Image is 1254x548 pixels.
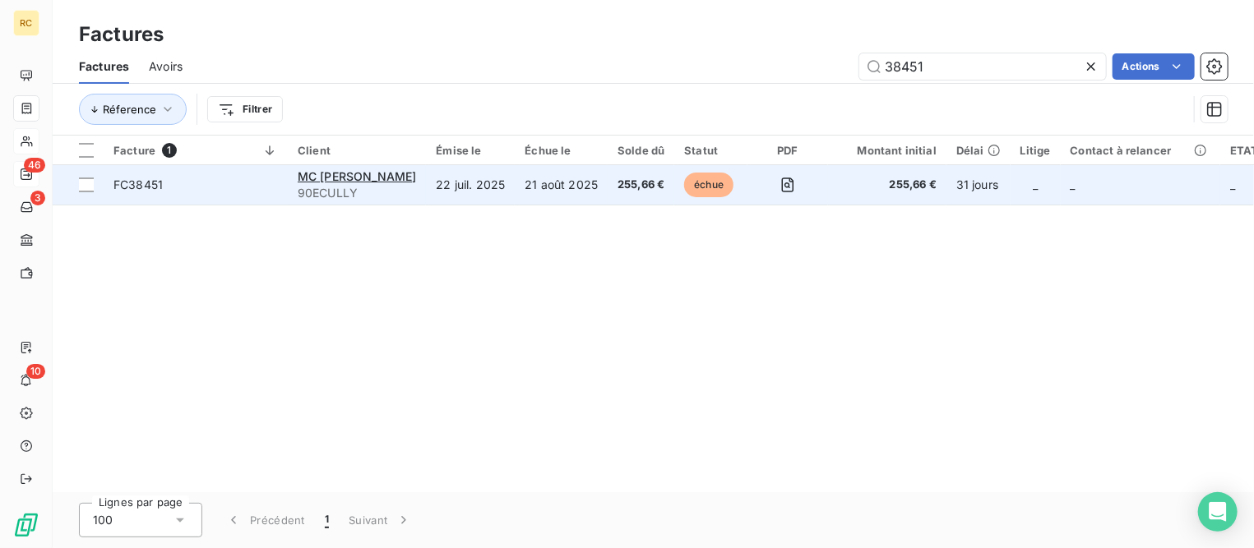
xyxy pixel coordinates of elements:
span: Réference [103,103,156,116]
span: 46 [24,158,45,173]
div: Litige [1020,144,1051,157]
span: Facture [113,144,155,157]
button: Suivant [339,503,422,537]
span: MC [PERSON_NAME] [298,169,416,183]
div: PDF [757,144,817,157]
span: 90ECULLY [298,185,416,201]
button: Précédent [215,503,315,537]
button: Filtrer [207,96,283,122]
span: Avoirs [149,58,183,75]
span: FC38451 [113,177,163,191]
div: Contact à relancer [1071,144,1211,157]
div: Échue le [525,144,598,157]
span: _ [1033,177,1038,191]
span: 1 [162,143,177,158]
span: _ [1071,177,1076,191]
div: Montant initial [838,144,937,157]
div: Open Intercom Messenger [1198,492,1238,532]
span: 1 [325,512,329,528]
div: Délai [956,144,1001,157]
span: Factures [79,58,129,75]
input: Rechercher [859,53,1106,80]
td: 22 juil. 2025 [426,165,515,205]
span: 100 [93,512,113,528]
div: RC [13,10,39,36]
span: _ [1230,177,1235,191]
td: 31 jours [946,165,1011,205]
span: 10 [26,364,45,379]
div: Client [298,144,416,157]
h3: Factures [79,20,164,49]
button: Actions [1113,53,1195,80]
div: Statut [684,144,738,157]
span: 255,66 € [618,177,664,193]
button: 1 [315,503,339,537]
span: 3 [30,191,45,205]
a: 3 [13,194,39,220]
img: Logo LeanPay [13,512,39,538]
div: Émise le [436,144,505,157]
div: Solde dû [618,144,664,157]
span: 255,66 € [838,177,937,193]
button: Réference [79,94,187,125]
a: 46 [13,161,39,187]
span: échue [684,173,733,197]
td: 21 août 2025 [515,165,608,205]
